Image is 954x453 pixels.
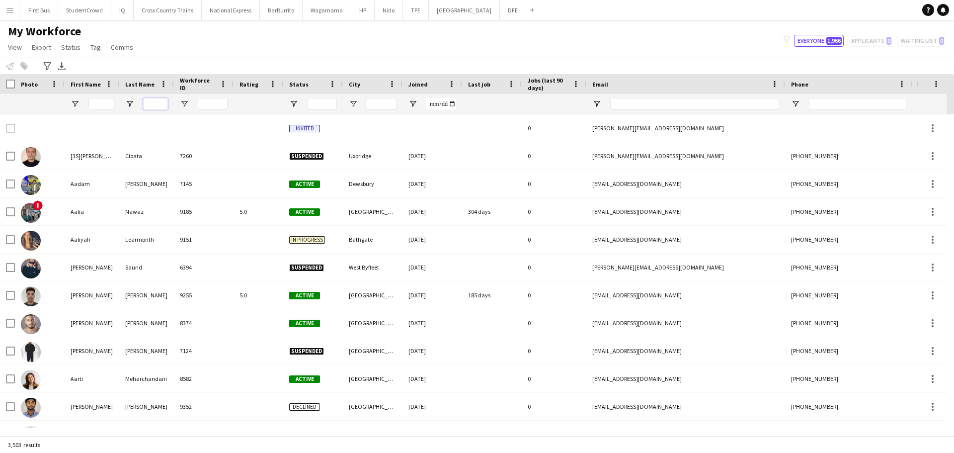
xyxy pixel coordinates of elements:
div: [PHONE_NUMBER] [785,142,912,170]
a: Status [57,41,84,54]
div: [PERSON_NAME] [119,309,174,337]
div: [EMAIL_ADDRESS][DOMAIN_NAME] [586,337,785,364]
div: [EMAIL_ADDRESS][DOMAIN_NAME] [586,421,785,448]
div: 9255 [174,281,234,309]
div: 9185 [174,198,234,225]
div: 8816 [174,421,234,448]
img: Aathish Loganathan [21,398,41,418]
input: First Name Filter Input [88,98,113,110]
div: [PHONE_NUMBER] [785,170,912,197]
span: Workforce ID [180,77,216,91]
div: Nawaz [119,198,174,225]
button: BarBurrito [260,0,303,20]
div: 7124 [174,337,234,364]
img: Aaron Woolf [21,342,41,362]
span: Suspended [289,264,324,272]
span: Last job [468,81,490,88]
input: Phone Filter Input [809,98,906,110]
img: Aadam Patel [21,175,41,195]
div: [PERSON_NAME] [119,337,174,364]
input: Workforce ID Filter Input [198,98,228,110]
span: ! [33,200,43,210]
div: [GEOGRAPHIC_DATA] [343,309,402,337]
span: First Name [71,81,101,88]
button: HP [351,0,375,20]
div: [EMAIL_ADDRESS][DOMAIN_NAME] [586,393,785,420]
div: 5.0 [234,198,283,225]
app-action-btn: Advanced filters [41,60,53,72]
div: Cioata [119,142,174,170]
div: 0 [522,142,586,170]
button: Open Filter Menu [289,99,298,108]
span: Jobs (last 90 days) [528,77,568,91]
div: [PERSON_NAME][EMAIL_ADDRESS][DOMAIN_NAME] [586,114,785,142]
div: 0 [522,421,586,448]
a: Tag [86,41,105,54]
div: [PERSON_NAME] [65,421,119,448]
img: Abayomi mathew Ajani [21,426,41,446]
span: City [349,81,360,88]
div: [DATE] [402,198,462,225]
div: [GEOGRAPHIC_DATA] [343,365,402,392]
div: [PERSON_NAME] [65,281,119,309]
div: [DATE] [402,226,462,253]
div: [GEOGRAPHIC_DATA] [343,421,402,448]
button: Open Filter Menu [71,99,79,108]
div: [GEOGRAPHIC_DATA] [343,281,402,309]
div: [GEOGRAPHIC_DATA] [343,337,402,364]
button: Wagamama [303,0,351,20]
div: 7260 [174,142,234,170]
div: [PERSON_NAME][EMAIL_ADDRESS][DOMAIN_NAME] [586,142,785,170]
div: 0 [522,198,586,225]
a: Export [28,41,55,54]
div: [3S][PERSON_NAME] [65,142,119,170]
div: 8582 [174,365,234,392]
div: 0 [522,114,586,142]
div: [PERSON_NAME] [65,254,119,281]
span: Invited [289,125,320,132]
div: [DATE] [402,309,462,337]
span: Rating [239,81,258,88]
div: 304 days [462,198,522,225]
span: Suspended [289,153,324,160]
div: [PERSON_NAME] [119,281,174,309]
button: IQ [111,0,134,20]
button: DFE [500,0,526,20]
span: Suspended [289,348,324,355]
div: [EMAIL_ADDRESS][DOMAIN_NAME] [586,226,785,253]
div: [PERSON_NAME] [119,170,174,197]
div: 0 [522,337,586,364]
button: First Bus [20,0,58,20]
div: 9352 [174,393,234,420]
div: Ajani [119,421,174,448]
div: [GEOGRAPHIC_DATA] [343,393,402,420]
img: [3S]Vlad Cioata [21,147,41,167]
span: Declined [289,403,320,411]
button: Open Filter Menu [791,99,800,108]
div: [PERSON_NAME][EMAIL_ADDRESS][DOMAIN_NAME] [586,254,785,281]
div: [DATE] [402,170,462,197]
div: 185 days [462,281,522,309]
div: [GEOGRAPHIC_DATA] [343,198,402,225]
button: Open Filter Menu [592,99,601,108]
div: 9151 [174,226,234,253]
div: 0 [522,281,586,309]
div: [PHONE_NUMBER] [785,309,912,337]
div: [PHONE_NUMBER] [785,421,912,448]
div: Bathgate [343,226,402,253]
span: My Workforce [8,24,81,39]
div: West Byfleet [343,254,402,281]
button: National Express [202,0,260,20]
div: [PHONE_NUMBER] [785,337,912,364]
img: Aarti Meharchandani [21,370,41,390]
div: [EMAIL_ADDRESS][DOMAIN_NAME] [586,170,785,197]
div: [PHONE_NUMBER] [785,198,912,225]
div: [EMAIL_ADDRESS][DOMAIN_NAME] [586,198,785,225]
span: Tag [90,43,101,52]
div: [DATE] [402,421,462,448]
div: [DATE] [402,365,462,392]
div: 0 [522,226,586,253]
div: [PHONE_NUMBER] [785,254,912,281]
div: [PHONE_NUMBER] [785,393,912,420]
div: [DATE] [402,393,462,420]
